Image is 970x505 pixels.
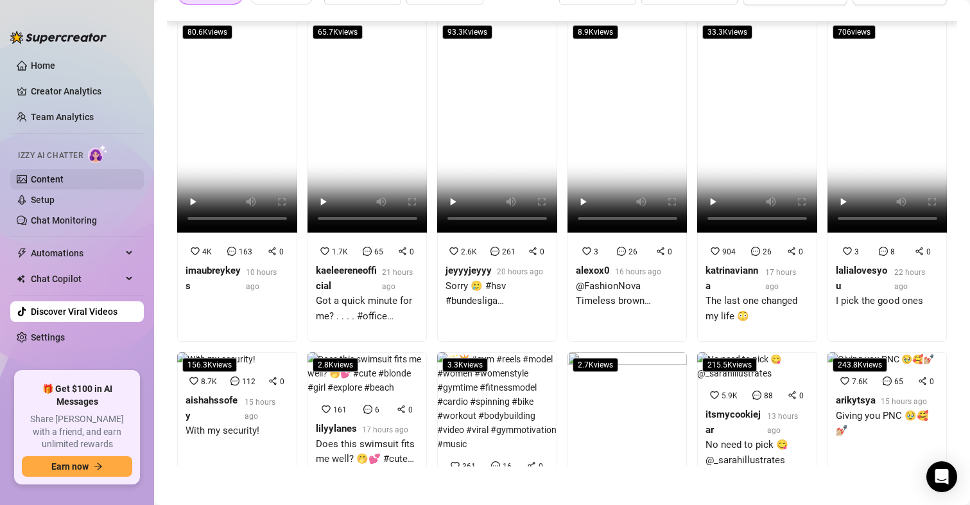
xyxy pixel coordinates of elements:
[890,247,895,256] span: 8
[763,247,772,256] span: 26
[31,195,55,205] a: Setup
[497,267,543,276] span: 20 hours ago
[442,358,488,372] span: 3.3K views
[316,437,419,467] div: Does this swimsuit fits me well? 🤭💕 #cute #blonde #girl #explore #beach
[446,265,492,276] strong: jeyyyjeyyy
[245,398,275,421] span: 15 hours ago
[697,352,817,380] img: No need to pick 😋 @_sarahillustrates
[617,247,626,256] span: message
[182,25,232,39] span: 80.6K views
[316,265,377,292] strong: kaeleereneofficial
[31,215,97,226] a: Chat Monitoring
[836,294,939,309] div: I pick the good ones
[22,413,132,451] span: Share [PERSON_NAME] with a friend, and earn unlimited rewards
[313,25,363,39] span: 65.7K views
[527,461,536,470] span: share-alt
[31,174,64,184] a: Content
[881,397,927,406] span: 15 hours ago
[451,461,460,470] span: heart
[17,274,25,283] img: Chat Copilot
[332,247,348,256] span: 1.7K
[333,405,347,414] span: 161
[227,247,236,256] span: message
[702,25,752,39] span: 33.3K views
[374,247,383,256] span: 65
[461,247,477,256] span: 2.6K
[410,247,414,256] span: 0
[462,462,476,471] span: 361
[202,247,212,256] span: 4K
[17,248,27,258] span: thunderbolt
[567,19,688,342] a: 8.9Kviews3260alexox016 hours ago@FashionNova Timeless brown dresses 🤎 • Wild Whispers Maxi Dress ...
[449,247,458,256] span: heart
[799,247,803,256] span: 0
[491,461,500,470] span: message
[833,25,876,39] span: 706 views
[894,268,925,291] span: 22 hours ago
[446,279,549,309] div: Sorry 🥲 #hsv #bundesliga #fcbayernmünich #allianzarena
[268,247,277,256] span: share-alt
[442,25,492,39] span: 93.3K views
[177,352,255,366] img: With my security!
[363,247,372,256] span: message
[751,247,760,256] span: message
[397,405,406,414] span: share-alt
[230,377,239,385] span: message
[926,247,931,256] span: 0
[576,265,610,276] strong: alexox0
[918,377,927,385] span: share-alt
[375,405,379,414] span: 6
[31,243,122,263] span: Automations
[307,19,428,342] a: 65.7Kviews1.7K650kaeleereneofficial21 hours agoGot a quick minute for me? . . . . #office #office...
[31,60,55,71] a: Home
[437,352,557,451] img: 🪄💥 #gym #reels #model #women #womenstyle #gymtime #fitnessmodel #cardio #spinning #bike #workout ...
[31,332,65,342] a: Settings
[437,19,557,342] a: 93.3Kviews2.6K2610jeyyyjeyyy20 hours agoSorry 🥲 #hsv #bundesliga #fcbayernmünich #allianzarena
[242,377,255,386] span: 112
[186,265,241,292] strong: imaubreykeys
[722,391,738,400] span: 5.9K
[186,394,238,421] strong: aishahssofey
[836,409,939,439] div: Giving you PNC 🥹🥰💅🏼
[88,145,108,163] img: AI Chatter
[930,377,934,386] span: 0
[316,423,357,434] strong: lilyylanes
[656,247,665,256] span: share-alt
[503,462,512,471] span: 16
[313,358,358,372] span: 2.8K views
[752,391,761,400] span: message
[827,352,934,366] img: Giving you PNC 🥹🥰💅🏼
[836,265,887,292] strong: lalialovesyou
[280,377,284,386] span: 0
[408,405,413,414] span: 0
[31,269,122,289] span: Chat Copilot
[628,247,637,256] span: 26
[31,81,134,102] a: Creator Analytics
[279,247,284,256] span: 0
[702,358,757,372] span: 215.5K views
[398,247,407,256] span: share-alt
[615,267,661,276] span: 16 hours ago
[706,265,758,292] strong: katrinavianna
[268,377,277,385] span: share-alt
[573,358,618,372] span: 2.7K views
[852,377,868,386] span: 7.6K
[22,383,132,408] span: 🎁 Get $100 in AI Messages
[177,19,297,342] a: 80.6Kviews4K1630imaubreykeys10 hours ago
[246,268,277,291] span: 10 hours ago
[711,247,720,256] span: heart
[31,306,117,317] a: Discover Viral Videos
[799,391,804,400] span: 0
[539,462,543,471] span: 0
[94,462,103,471] span: arrow-right
[697,19,817,342] a: 33.3Kviews904260katrinavianna17 hours agoThe last one changed my life 😳
[788,391,797,400] span: share-alt
[767,412,798,435] span: 13 hours ago
[316,294,419,324] div: Got a quick minute for me? . . . . #office #officelife #relatable #trending #blonde #explorepage ...
[576,279,679,309] div: @FashionNova Timeless brown dresses 🤎 • Wild Whispers Maxi Dress • [PERSON_NAME] Sequin Maxi Tube...
[10,31,107,44] img: logo-BBDzfeDw.svg
[879,247,888,256] span: message
[186,423,289,439] div: With my security!
[915,247,924,256] span: share-alt
[706,409,761,436] strong: itsmycookiejar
